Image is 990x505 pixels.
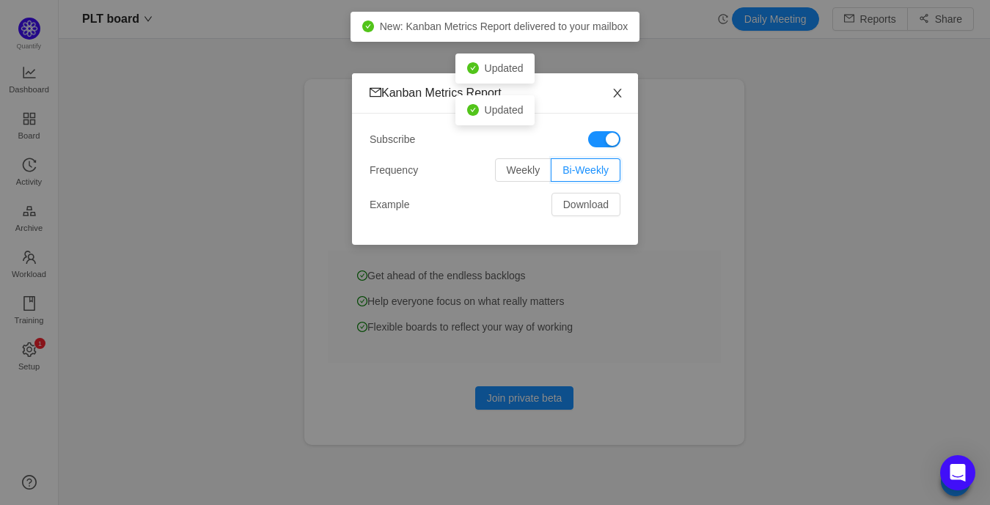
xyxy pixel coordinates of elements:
[370,86,502,99] span: Kanban Metrics Report
[370,132,415,147] span: Subscribe
[380,21,628,32] span: New: Kanban Metrics Report delivered to your mailbox
[612,87,623,99] i: icon: close
[485,104,524,116] span: Updated
[562,164,609,176] span: Bi-Weekly
[467,104,479,116] i: icon: check-circle
[370,197,409,213] span: Example
[507,164,540,176] span: Weekly
[370,86,381,98] i: icon: mail
[551,193,620,216] button: Download
[485,62,524,74] span: Updated
[940,455,975,490] div: Open Intercom Messenger
[467,62,479,74] i: icon: check-circle
[597,73,638,114] button: Close
[362,21,374,32] i: icon: check-circle
[370,163,418,178] span: Frequency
